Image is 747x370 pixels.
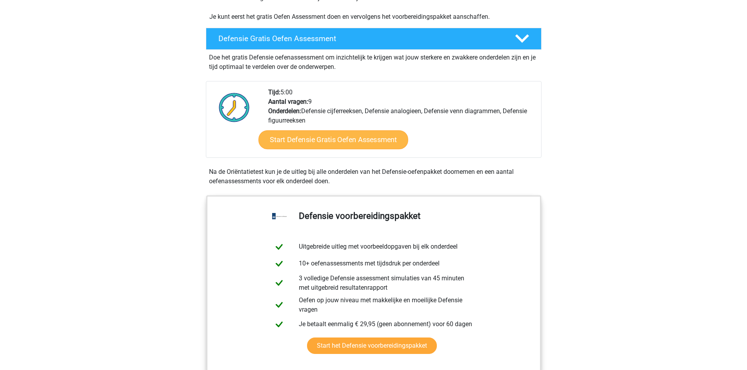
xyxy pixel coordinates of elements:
[307,338,437,354] a: Start het Defensie voorbereidingspakket
[268,107,301,115] b: Onderdelen:
[206,50,542,72] div: Doe het gratis Defensie oefenassessment om inzichtelijk te krijgen wat jouw sterkere en zwakkere ...
[262,88,541,157] div: 5:00 9 Defensie cijferreeksen, Defensie analogieen, Defensie venn diagrammen, Defensie figuurreeksen
[218,34,502,43] h4: Defensie Gratis Oefen Assessment
[268,98,308,105] b: Aantal vragen:
[206,167,542,186] div: Na de Oriëntatietest kun je de uitleg bij alle onderdelen van het Defensie-oefenpakket doornemen ...
[203,28,545,50] a: Defensie Gratis Oefen Assessment
[214,88,254,127] img: Klok
[258,130,408,149] a: Start Defensie Gratis Oefen Assessment
[268,88,280,96] b: Tijd:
